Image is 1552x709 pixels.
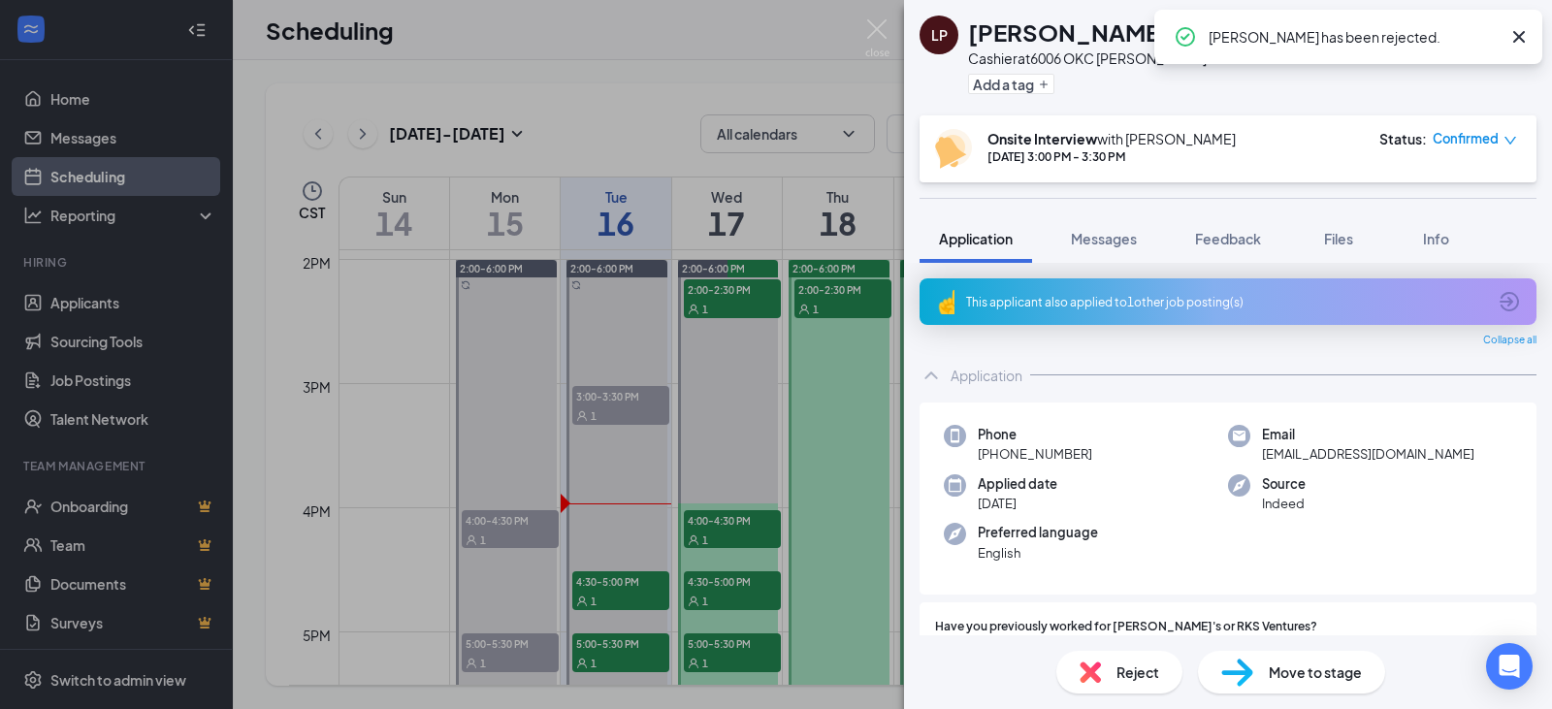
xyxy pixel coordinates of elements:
svg: ChevronUp [920,364,943,387]
span: Confirmed [1433,129,1499,148]
span: Email [1262,425,1474,444]
span: Preferred language [978,523,1098,542]
span: [EMAIL_ADDRESS][DOMAIN_NAME] [1262,444,1474,464]
svg: ArrowCircle [1498,290,1521,313]
span: Files [1324,230,1353,247]
span: English [978,543,1098,563]
span: Move to stage [1269,661,1362,683]
div: Open Intercom Messenger [1486,643,1533,690]
span: [DATE] [978,494,1057,513]
div: Status : [1379,129,1427,148]
button: PlusAdd a tag [968,74,1054,94]
div: [DATE] 3:00 PM - 3:30 PM [987,148,1236,165]
span: Reject [1116,661,1159,683]
span: Source [1262,474,1306,494]
span: [PHONE_NUMBER] [978,444,1092,464]
span: Phone [978,425,1092,444]
span: Applied date [978,474,1057,494]
div: with [PERSON_NAME] [987,129,1236,148]
h1: [PERSON_NAME] [968,16,1169,48]
div: Cashier at 6006 OKC [PERSON_NAME] [968,48,1207,68]
span: Feedback [1195,230,1261,247]
div: [PERSON_NAME] has been rejected. [1209,25,1500,48]
span: Info [1423,230,1449,247]
svg: Plus [1038,79,1050,90]
div: This applicant also applied to 1 other job posting(s) [966,294,1486,310]
span: Collapse all [1483,333,1536,348]
svg: Cross [1507,25,1531,48]
svg: CheckmarkCircle [1174,25,1197,48]
span: Indeed [1262,494,1306,513]
div: LP [931,25,948,45]
span: Have you previously worked for [PERSON_NAME]'s or RKS Ventures? [935,618,1317,636]
span: Application [939,230,1013,247]
span: down [1503,134,1517,147]
span: Messages [1071,230,1137,247]
b: Onsite Interview [987,130,1097,147]
div: Application [951,366,1022,385]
